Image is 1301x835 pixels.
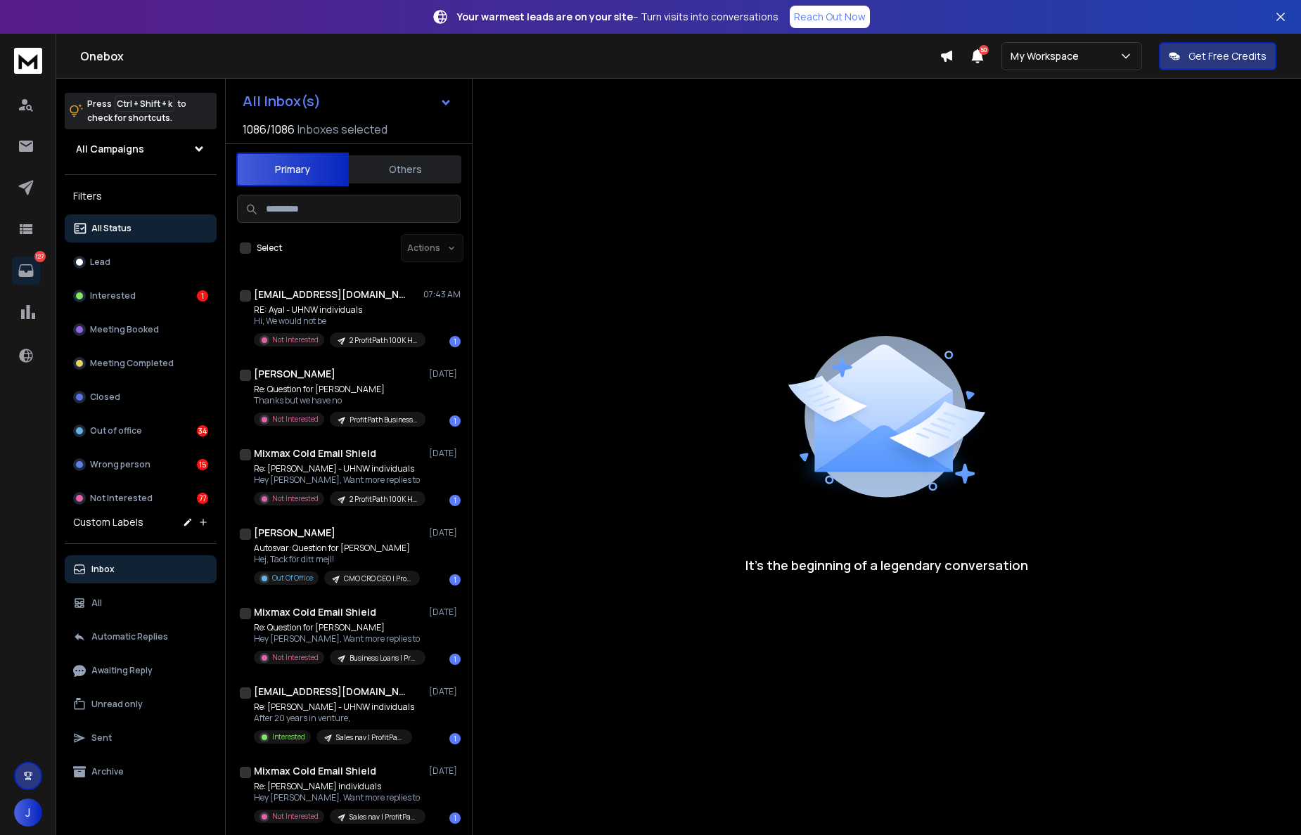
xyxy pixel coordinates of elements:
p: Re: [PERSON_NAME] individuals [254,781,423,792]
button: Primary [236,153,349,186]
button: All Inbox(s) [231,87,463,115]
div: 1 [449,495,461,506]
p: CMO CRO CEO | ProfitPath Business Loans 125/appt [344,574,411,584]
p: After 20 years in venture, [254,713,414,724]
p: Unread only [91,699,143,710]
div: 1 [449,415,461,427]
p: Autosvar: Question for [PERSON_NAME] [254,543,420,554]
h1: Mixmax Cold Email Shield [254,446,376,460]
h1: [EMAIL_ADDRESS][DOMAIN_NAME] [254,685,409,699]
p: Out Of Office [272,573,313,583]
p: RE: Ayal - UHNW individuals [254,304,423,316]
h1: [EMAIL_ADDRESS][DOMAIN_NAME] [254,287,409,302]
strong: Your warmest leads are on your site [457,10,633,23]
button: Out of office34 [65,417,217,445]
p: Interested [272,732,305,742]
p: Reach Out Now [794,10,866,24]
p: Lead [90,257,110,268]
p: Automatic Replies [91,631,168,642]
span: Ctrl + Shift + k [115,96,174,112]
button: Inbox [65,555,217,583]
p: [DATE] [429,765,461,777]
h1: Onebox [80,48,940,65]
button: Sent [65,724,217,752]
button: All Status [65,214,217,242]
button: Archive [65,758,217,786]
p: [DATE] [429,686,461,697]
button: Get Free Credits [1159,42,1276,70]
p: Thanks but we have no [254,395,423,406]
div: 1 [449,733,461,744]
button: Meeting Booked [65,316,217,344]
p: [DATE] [429,527,461,538]
p: Re: Question for [PERSON_NAME] [254,622,423,633]
button: Wrong person15 [65,451,217,479]
p: – Turn visits into conversations [457,10,778,24]
button: J [14,798,42,827]
p: [DATE] [429,448,461,459]
h1: [PERSON_NAME] [254,367,335,381]
p: 07:43 AM [423,289,461,300]
h3: Inboxes selected [297,121,387,138]
p: Awaiting Reply [91,665,153,676]
p: Not Interested [90,493,153,504]
p: Sales nav | ProfitPath 100K HNW Individuals offer [350,812,417,822]
div: 1 [197,290,208,302]
p: All Status [91,223,132,234]
span: 1086 / 1086 [243,121,295,138]
p: Press to check for shortcuts. [87,97,186,125]
p: Hi, We would not be [254,316,423,327]
button: All [65,589,217,617]
button: Automatic Replies [65,623,217,651]
h1: Mixmax Cold Email Shield [254,764,376,778]
p: Not Interested [272,811,319,822]
p: Business Loans | ProfitPath Business Loans 125/appt [350,653,417,664]
button: Unread only [65,690,217,718]
h1: [PERSON_NAME] [254,526,335,540]
p: Not Interested [272,414,319,425]
span: 50 [979,45,989,55]
p: It’s the beginning of a legendary conversation [745,555,1028,575]
p: Out of office [90,425,142,436]
button: All Campaigns [65,135,217,163]
p: Not Interested [272,335,319,345]
div: 15 [197,459,208,470]
p: ProfitPath Business Loan Financing [350,415,417,425]
p: 2 ProfitPath 100K HNW Individuals offer [350,494,417,505]
p: 2 ProfitPath 100K HNW Individuals offer [350,335,417,346]
p: Meeting Booked [90,324,159,335]
p: Hey [PERSON_NAME], Want more replies to [254,792,423,803]
p: Get Free Credits [1188,49,1267,63]
p: All [91,597,102,609]
h1: All Campaigns [76,142,144,156]
p: My Workspace [1011,49,1084,63]
p: Closed [90,391,120,403]
p: Not Interested [272,652,319,663]
p: Not Interested [272,493,319,504]
button: Interested1 [65,282,217,310]
p: Re: [PERSON_NAME] - UHNW individuals [254,463,423,474]
div: 1 [449,574,461,585]
label: Select [257,242,282,254]
div: 1 [449,654,461,665]
p: Inbox [91,564,115,575]
button: Closed [65,383,217,411]
a: Reach Out Now [790,6,870,28]
p: Meeting Completed [90,358,174,369]
p: Re: Question for [PERSON_NAME] [254,384,423,395]
div: 1 [449,813,461,824]
p: Sent [91,732,112,744]
h1: Mixmax Cold Email Shield [254,605,376,619]
p: Sales nav | ProfitPath 100K HNW Individuals offer [336,732,404,743]
button: Meeting Completed [65,349,217,377]
p: Re: [PERSON_NAME] - UHNW individuals [254,701,414,713]
p: Wrong person [90,459,150,470]
p: Interested [90,290,136,302]
button: Awaiting Reply [65,656,217,685]
h3: Custom Labels [73,515,143,529]
button: Not Interested77 [65,484,217,512]
div: 34 [197,425,208,436]
button: Lead [65,248,217,276]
